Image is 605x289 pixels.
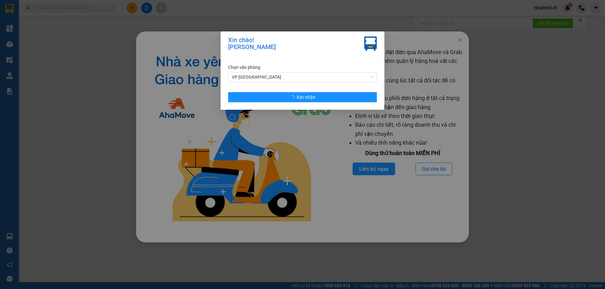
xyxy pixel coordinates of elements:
[364,36,377,51] img: vxr-icon
[290,95,297,99] span: loading
[297,94,315,101] span: Xác nhận
[228,36,276,51] div: Xin chào! [PERSON_NAME]
[228,64,377,71] div: Chọn văn phòng
[232,72,373,82] span: VP Mỹ Đình
[228,92,377,102] button: Xác nhận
